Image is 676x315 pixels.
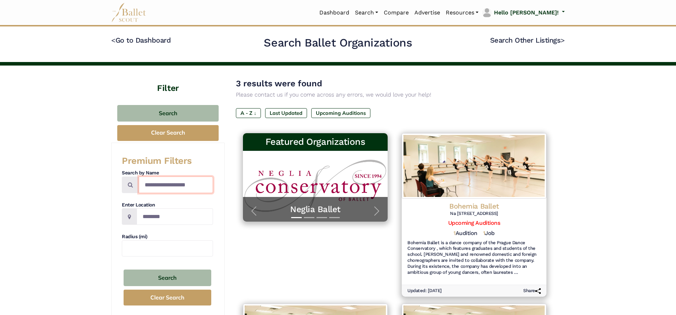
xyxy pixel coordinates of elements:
[122,155,213,167] h3: Premium Filters
[249,136,382,148] h3: Featured Organizations
[137,208,213,225] input: Location
[265,108,307,118] label: Last Updated
[111,36,171,44] a: <Go to Dashboard
[236,79,322,88] span: 3 results were found
[402,133,546,199] img: Logo
[117,105,219,122] button: Search
[111,66,225,94] h4: Filter
[124,290,211,305] button: Clear Search
[122,169,213,177] h4: Search by Name
[139,177,213,193] input: Search by names...
[236,90,553,99] p: Please contact us if you come across any errors, we would love your help!
[250,204,381,215] a: Neglia Ballet
[407,240,541,276] h6: Bohemia Ballet is a dance company of the Prague Dance Conservatory , which features graduates and...
[453,230,456,236] span: 1
[111,36,115,44] code: <
[490,36,565,44] a: Search Other Listings>
[407,202,541,211] h4: Bohemia Ballet
[117,125,219,141] button: Clear Search
[483,230,495,237] h5: Job
[291,214,302,222] button: Slide 1
[352,5,381,20] a: Search
[329,214,340,222] button: Slide 4
[482,8,492,18] img: profile picture
[381,5,412,20] a: Compare
[124,270,211,286] button: Search
[412,5,443,20] a: Advertise
[453,230,477,237] h5: Audition
[407,288,442,294] h6: Updated: [DATE]
[122,233,213,240] h4: Radius (mi)
[481,7,565,18] a: profile picture Hello [PERSON_NAME]!
[561,36,565,44] code: >
[236,108,261,118] label: A - Z ↓
[443,5,481,20] a: Resources
[317,214,327,222] button: Slide 3
[317,5,352,20] a: Dashboard
[311,108,370,118] label: Upcoming Auditions
[304,214,314,222] button: Slide 2
[483,230,485,236] span: 1
[264,36,412,50] h2: Search Ballet Organizations
[407,211,541,217] h6: Na [STREET_ADDRESS]
[122,202,213,209] h4: Enter Location
[448,220,500,226] a: Upcoming Auditions
[494,8,559,17] p: Hello [PERSON_NAME]!
[523,288,541,294] h6: Share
